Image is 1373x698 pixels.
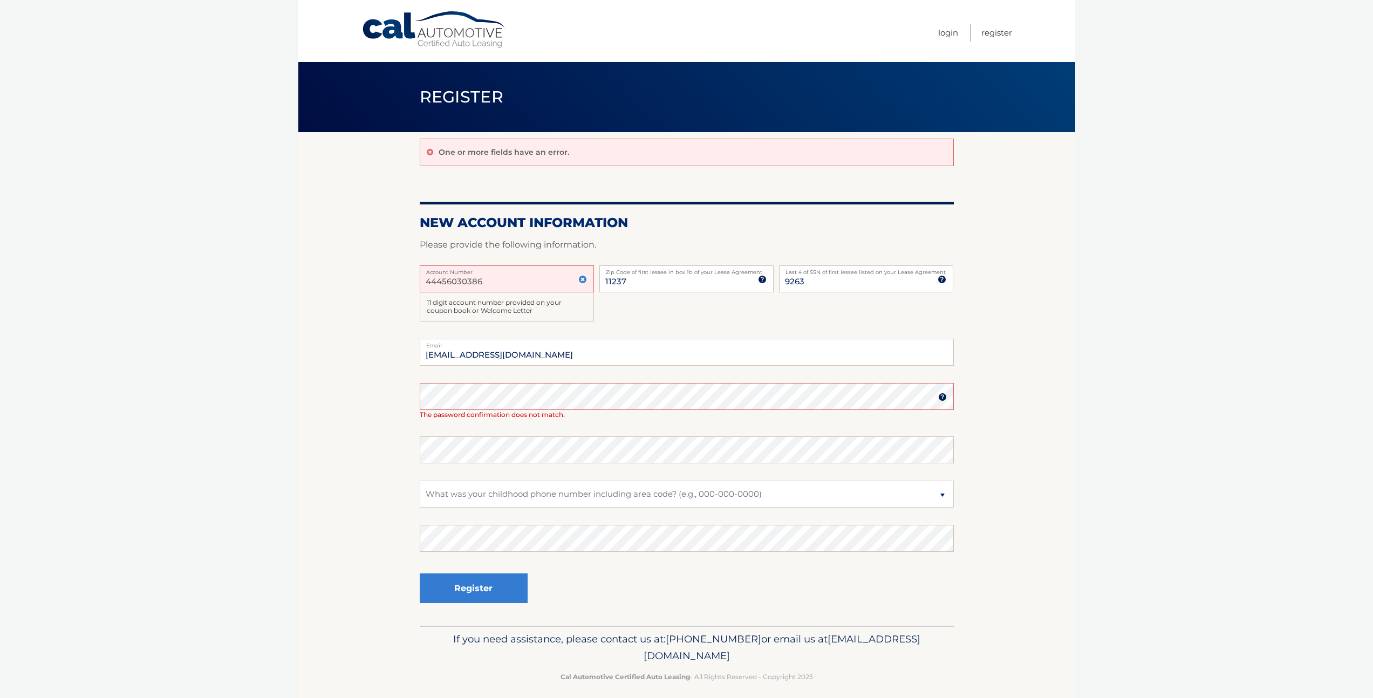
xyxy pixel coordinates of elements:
p: If you need assistance, please contact us at: or email us at [427,631,947,665]
label: Zip Code of first lessee in box 1b of your Lease Agreement [599,265,774,274]
button: Register [420,573,528,603]
img: tooltip.svg [938,275,946,284]
span: Register [420,87,504,107]
a: Cal Automotive [361,11,507,49]
input: Email [420,339,954,366]
input: Account Number [420,265,594,292]
input: Zip Code [599,265,774,292]
label: Email [420,339,954,347]
strong: Cal Automotive Certified Auto Leasing [561,673,690,681]
img: tooltip.svg [758,275,767,284]
p: One or more fields have an error. [439,147,569,157]
p: Please provide the following information. [420,237,954,252]
input: SSN or EIN (last 4 digits only) [779,265,953,292]
p: - All Rights Reserved - Copyright 2025 [427,671,947,682]
h2: New Account Information [420,215,954,231]
a: Login [938,24,958,42]
label: Last 4 of SSN of first lessee listed on your Lease Agreement [779,265,953,274]
a: Register [981,24,1012,42]
img: close.svg [578,275,587,284]
span: [PHONE_NUMBER] [666,633,761,645]
div: 11 digit account number provided on your coupon book or Welcome Letter [420,292,594,322]
span: The password confirmation does not match. [420,410,565,419]
img: tooltip.svg [938,393,947,401]
label: Account Number [420,265,594,274]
